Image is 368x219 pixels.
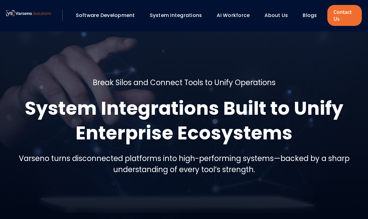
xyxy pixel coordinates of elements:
[261,10,296,21] div: About Us
[264,12,288,19] a: About Us
[303,12,317,19] a: Blogs
[76,12,135,19] a: Software Development
[93,77,276,88] h5: Break Silos and Connect Tools to Unify Operations
[6,153,362,175] h5: Varseno turns disconnected platforms into high-performing systems—backed by a sharp understanding...
[300,10,325,21] div: Blogs
[150,12,202,19] a: System Integrations
[6,10,51,16] img: Varseno Solutions – Product Engineering & IT Services
[217,12,250,19] a: AI Workforce
[73,10,144,21] div: Software Development
[6,9,51,22] a: Varseno Solutions – Product Engineering & IT Services
[327,5,362,26] a: Contact Us
[147,10,211,21] div: System Integrations
[6,96,362,145] h1: System Integrations Built to Unify Enterprise Ecosystems
[214,10,258,21] div: AI Workforce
